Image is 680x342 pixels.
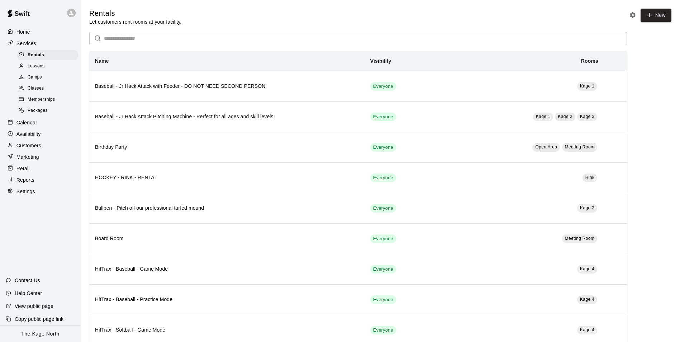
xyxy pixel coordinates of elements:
span: Rentals [28,52,44,59]
p: The Kage North [21,330,60,338]
h6: Baseball - Jr Hack Attack Pitching Machine - Perfect for all ages and skill levels! [95,113,359,121]
span: Everyone [370,236,396,242]
span: Everyone [370,83,396,90]
span: Camps [28,74,42,81]
div: This service is visible to all of your customers [370,82,396,91]
a: Marketing [6,152,75,162]
a: Customers [6,140,75,151]
a: Rentals [17,49,81,61]
span: Everyone [370,266,396,273]
h6: HitTrax - Baseball - Game Mode [95,265,359,273]
span: Memberships [28,96,55,103]
h6: Baseball - Jr Hack Attack with Feeder - DO NOT NEED SECOND PERSON [95,82,359,90]
h6: Birthday Party [95,143,359,151]
p: Reports [16,176,34,184]
div: This service is visible to all of your customers [370,234,396,243]
div: This service is visible to all of your customers [370,326,396,334]
h6: HitTrax - Baseball - Practice Mode [95,296,359,304]
h6: HOCKEY - RINK - RENTAL [95,174,359,182]
span: Everyone [370,114,396,120]
p: Calendar [16,119,37,126]
p: View public page [15,303,53,310]
a: Calendar [6,117,75,128]
a: Services [6,38,75,49]
div: This service is visible to all of your customers [370,174,396,182]
a: Home [6,27,75,37]
p: Help Center [15,290,42,297]
div: Classes [17,84,78,94]
span: Kage 2 [558,114,572,119]
h6: Board Room [95,235,359,243]
h5: Rentals [89,9,181,18]
span: Everyone [370,296,396,303]
h6: Bullpen - Pitch off our professional turfed mound [95,204,359,212]
span: Kage 4 [580,297,594,302]
span: Meeting Room [565,236,595,241]
span: Meeting Room [565,144,595,149]
p: Marketing [16,153,39,161]
span: Kage 1 [536,114,550,119]
div: Camps [17,72,78,82]
div: Rentals [17,50,78,60]
div: This service is visible to all of your customers [370,295,396,304]
a: Memberships [17,94,81,105]
button: Rental settings [627,10,638,20]
a: Lessons [17,61,81,72]
span: Kage 1 [580,84,594,89]
p: Retail [16,165,30,172]
b: Name [95,58,109,64]
a: Packages [17,105,81,117]
span: Kage 4 [580,327,594,332]
p: Availability [16,130,41,138]
div: Lessons [17,61,78,71]
div: This service is visible to all of your customers [370,265,396,274]
p: Home [16,28,30,35]
b: Visibility [370,58,391,64]
b: Rooms [581,58,598,64]
p: Contact Us [15,277,40,284]
span: Lessons [28,63,45,70]
span: Kage 4 [580,266,594,271]
a: Reports [6,175,75,185]
span: Open Area [535,144,557,149]
p: Settings [16,188,35,195]
p: Customers [16,142,41,149]
a: Settings [6,186,75,197]
span: Packages [28,107,48,114]
span: Everyone [370,205,396,212]
div: This service is visible to all of your customers [370,113,396,121]
span: Classes [28,85,44,92]
h6: HitTrax - Softball - Game Mode [95,326,359,334]
a: New [641,9,671,22]
div: This service is visible to all of your customers [370,204,396,213]
span: Rink [585,175,595,180]
span: Everyone [370,144,396,151]
span: Everyone [370,327,396,334]
span: Everyone [370,175,396,181]
p: Services [16,40,36,47]
a: Classes [17,83,81,94]
p: Let customers rent rooms at your facility. [89,18,181,25]
span: Kage 2 [580,205,594,210]
div: Packages [17,106,78,116]
p: Copy public page link [15,315,63,323]
a: Availability [6,129,75,139]
div: This service is visible to all of your customers [370,143,396,152]
a: Camps [17,72,81,83]
a: Retail [6,163,75,174]
div: Memberships [17,95,78,105]
span: Kage 3 [580,114,594,119]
